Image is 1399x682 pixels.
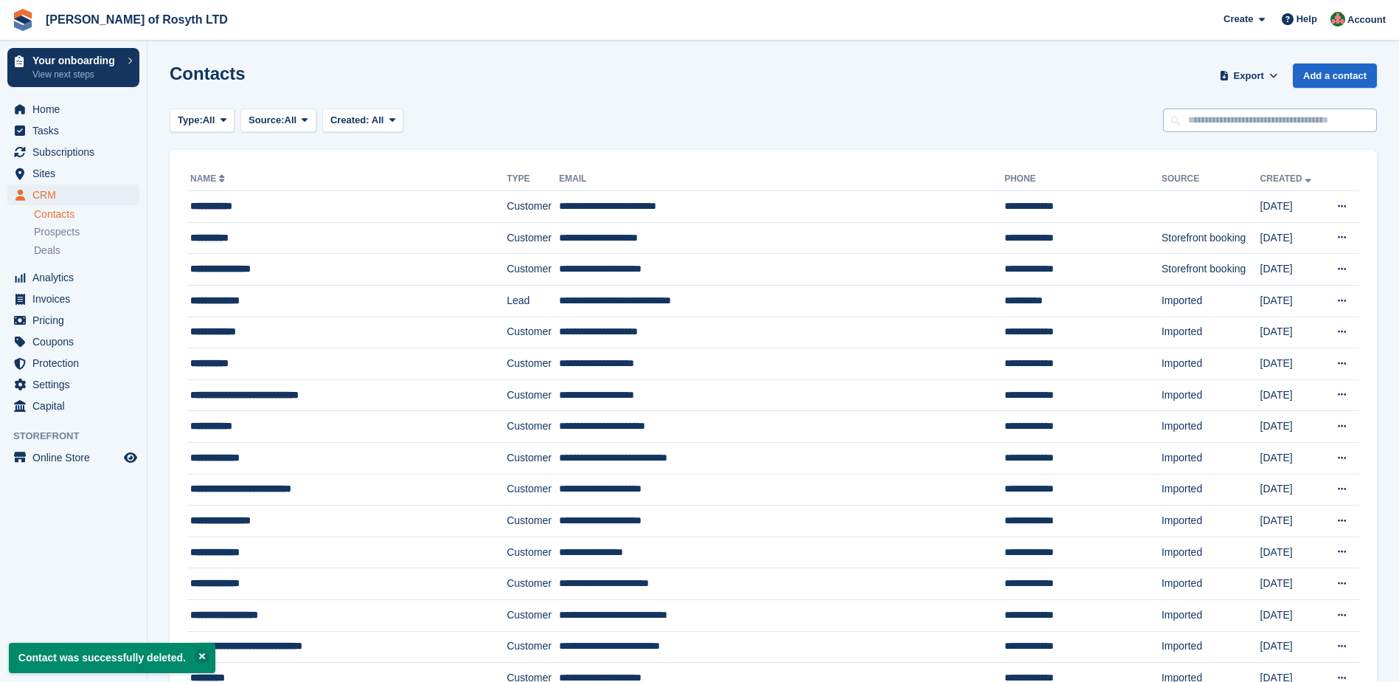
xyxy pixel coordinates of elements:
[1234,69,1264,83] span: Export
[1162,599,1260,631] td: Imported
[1296,12,1317,27] span: Help
[507,285,559,317] td: Lead
[1162,506,1260,537] td: Imported
[1162,222,1260,254] td: Storefront booking
[1260,379,1323,411] td: [DATE]
[1260,173,1314,184] a: Created
[170,63,246,83] h1: Contacts
[7,374,139,395] a: menu
[7,353,139,373] a: menu
[34,225,80,239] span: Prospects
[7,331,139,352] a: menu
[7,289,139,309] a: menu
[1162,168,1260,191] th: Source
[1347,13,1386,27] span: Account
[1004,168,1162,191] th: Phone
[1260,191,1323,223] td: [DATE]
[32,55,120,66] p: Your onboarding
[170,108,235,133] button: Type: All
[322,108,403,133] button: Created: All
[32,142,121,162] span: Subscriptions
[32,99,121,120] span: Home
[190,173,228,184] a: Name
[1260,599,1323,631] td: [DATE]
[507,442,559,474] td: Customer
[32,396,121,416] span: Capital
[507,568,559,600] td: Customer
[507,631,559,663] td: Customer
[1260,411,1323,443] td: [DATE]
[1162,348,1260,380] td: Imported
[1260,317,1323,348] td: [DATE]
[12,9,34,31] img: stora-icon-8386f47178a22dfd0bd8f6a31ec36ba5ce8667c1dd55bd0f319d3a0aa187defe.svg
[507,254,559,286] td: Customer
[1162,317,1260,348] td: Imported
[34,224,139,240] a: Prospects
[1260,568,1323,600] td: [DATE]
[249,113,284,128] span: Source:
[1162,285,1260,317] td: Imported
[1260,506,1323,537] td: [DATE]
[40,7,234,32] a: [PERSON_NAME] of Rosyth LTD
[32,163,121,184] span: Sites
[1260,285,1323,317] td: [DATE]
[507,599,559,631] td: Customer
[1162,379,1260,411] td: Imported
[7,185,139,205] a: menu
[1162,631,1260,663] td: Imported
[32,185,121,205] span: CRM
[507,411,559,443] td: Customer
[7,447,139,468] a: menu
[372,114,384,125] span: All
[32,374,121,395] span: Settings
[7,310,139,331] a: menu
[1330,12,1345,27] img: Susan Fleming
[507,506,559,537] td: Customer
[507,379,559,411] td: Customer
[1260,474,1323,506] td: [DATE]
[507,474,559,506] td: Customer
[122,449,139,466] a: Preview store
[285,113,297,128] span: All
[1162,474,1260,506] td: Imported
[1260,222,1323,254] td: [DATE]
[1260,348,1323,380] td: [DATE]
[1162,537,1260,568] td: Imported
[34,244,60,258] span: Deals
[7,267,139,288] a: menu
[559,168,1004,191] th: Email
[32,331,121,352] span: Coupons
[32,310,121,331] span: Pricing
[1293,63,1377,88] a: Add a contact
[7,99,139,120] a: menu
[1162,568,1260,600] td: Imported
[32,353,121,373] span: Protection
[507,537,559,568] td: Customer
[203,113,215,128] span: All
[1162,442,1260,474] td: Imported
[7,142,139,162] a: menu
[7,163,139,184] a: menu
[507,168,559,191] th: Type
[1260,631,1323,663] td: [DATE]
[32,447,121,468] span: Online Store
[1260,442,1323,474] td: [DATE]
[330,114,369,125] span: Created:
[1162,411,1260,443] td: Imported
[507,191,559,223] td: Customer
[32,68,120,81] p: View next steps
[507,222,559,254] td: Customer
[32,289,121,309] span: Invoices
[32,267,121,288] span: Analytics
[178,113,203,128] span: Type:
[1216,63,1281,88] button: Export
[7,48,139,87] a: Your onboarding View next steps
[9,643,215,673] p: Contact was successfully deleted.
[13,429,147,444] span: Storefront
[507,317,559,348] td: Customer
[32,120,121,141] span: Tasks
[34,207,139,221] a: Contacts
[1162,254,1260,286] td: Storefront booking
[34,243,139,258] a: Deals
[1260,254,1323,286] td: [DATE]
